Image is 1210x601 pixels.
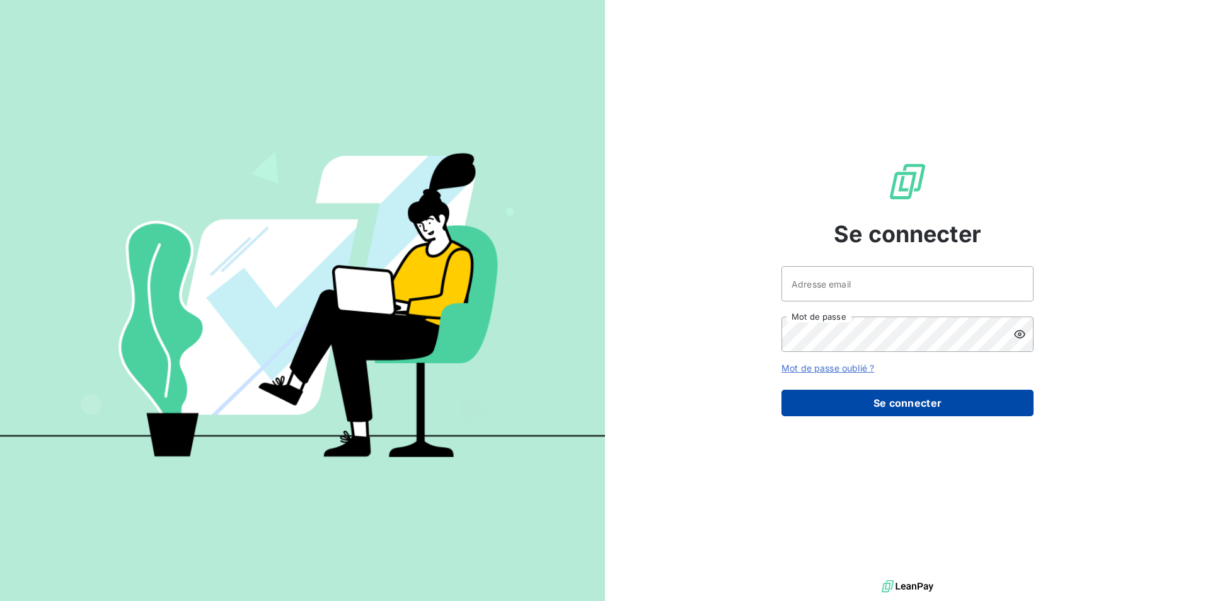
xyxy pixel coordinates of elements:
[887,161,928,202] img: Logo LeanPay
[834,217,981,251] span: Se connecter
[781,390,1034,416] button: Se connecter
[882,577,933,596] img: logo
[781,266,1034,301] input: placeholder
[781,363,874,373] a: Mot de passe oublié ?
